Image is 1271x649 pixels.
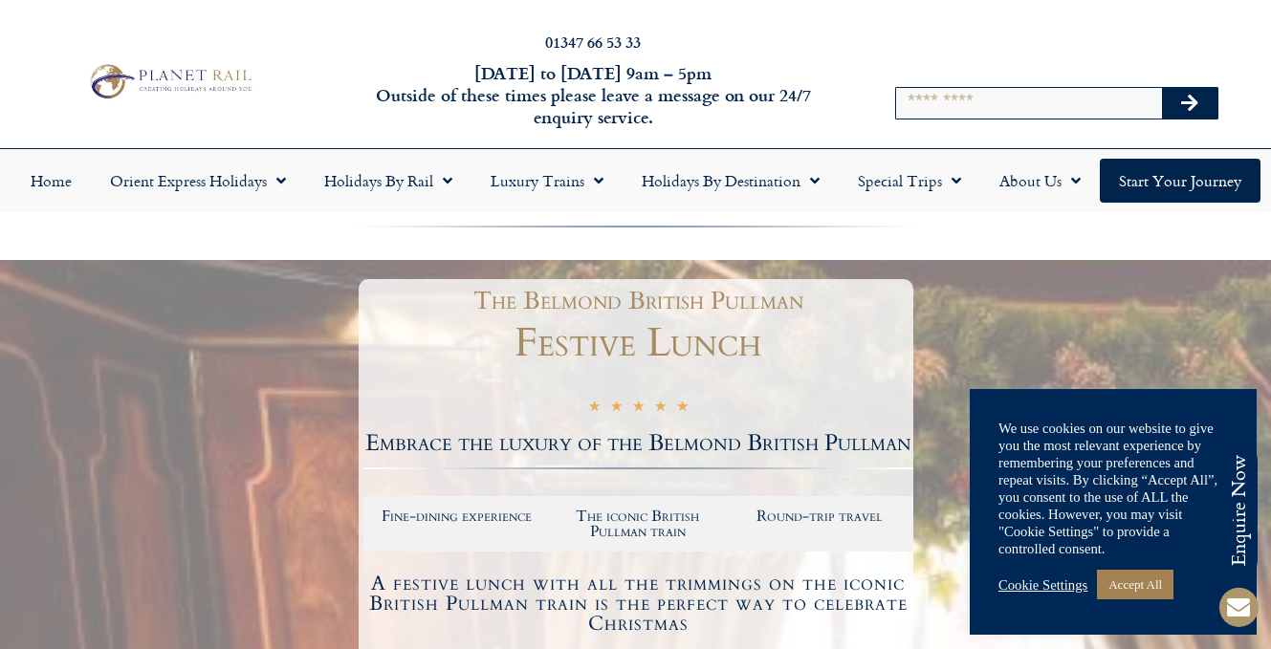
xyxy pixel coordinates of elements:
[305,159,471,203] a: Holidays by Rail
[588,395,689,420] div: 5/5
[91,159,305,203] a: Orient Express Holidays
[1100,159,1260,203] a: Start your Journey
[376,508,538,524] h2: Fine-dining experience
[588,398,601,420] i: ★
[83,60,256,102] img: Planet Rail Train Holidays Logo
[366,573,910,634] h4: A festive lunch with all the trimmings on the iconic British Pullman train is the perfect way to ...
[738,508,901,524] h2: Round-trip travel
[676,398,689,420] i: ★
[1097,570,1173,599] a: Accept All
[373,289,904,314] h1: The Belmond British Pullman
[632,398,645,420] i: ★
[980,159,1100,203] a: About Us
[610,398,623,420] i: ★
[363,323,913,363] h1: Festive Lunch
[343,62,843,129] h6: [DATE] to [DATE] 9am – 5pm Outside of these times please leave a message on our 24/7 enquiry serv...
[654,398,667,420] i: ★
[11,159,91,203] a: Home
[363,432,913,455] h2: Embrace the luxury of the Belmond British Pullman
[10,159,1261,203] nav: Menu
[623,159,839,203] a: Holidays by Destination
[1162,88,1217,119] button: Search
[839,159,980,203] a: Special Trips
[998,420,1228,557] div: We use cookies on our website to give you the most relevant experience by remembering your prefer...
[557,508,719,539] h2: The iconic British Pullman train
[998,576,1087,594] a: Cookie Settings
[471,159,623,203] a: Luxury Trains
[545,31,641,53] a: 01347 66 53 33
